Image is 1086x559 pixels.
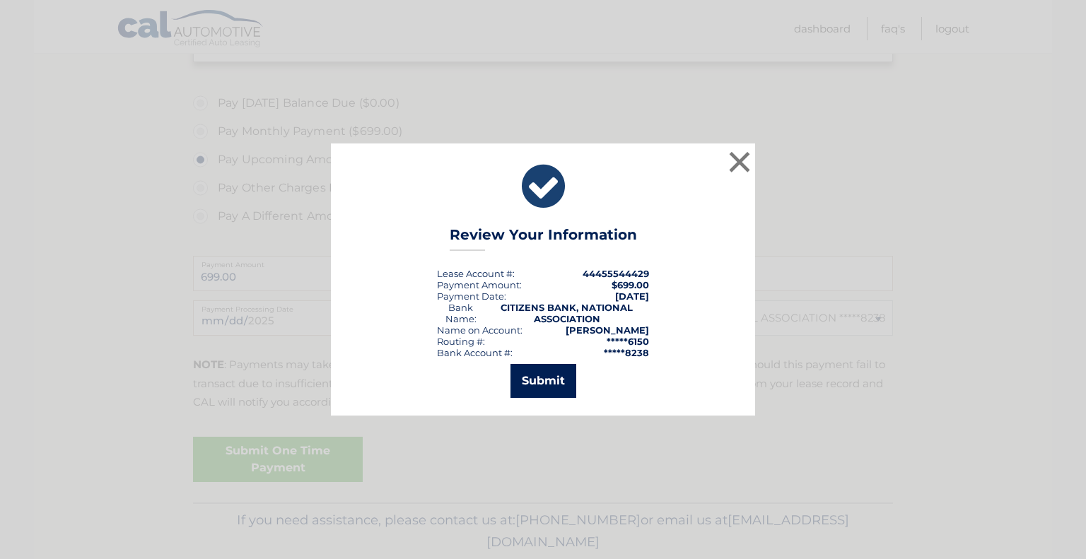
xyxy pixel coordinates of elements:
[437,347,513,358] div: Bank Account #:
[437,302,484,324] div: Bank Name:
[437,279,522,290] div: Payment Amount:
[583,268,649,279] strong: 44455544429
[615,290,649,302] span: [DATE]
[437,290,506,302] div: :
[437,336,485,347] div: Routing #:
[510,364,576,398] button: Submit
[450,226,637,251] h3: Review Your Information
[437,324,522,336] div: Name on Account:
[501,302,633,324] strong: CITIZENS BANK, NATIONAL ASSOCIATION
[437,268,515,279] div: Lease Account #:
[437,290,504,302] span: Payment Date
[612,279,649,290] span: $699.00
[725,148,754,176] button: ×
[566,324,649,336] strong: [PERSON_NAME]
